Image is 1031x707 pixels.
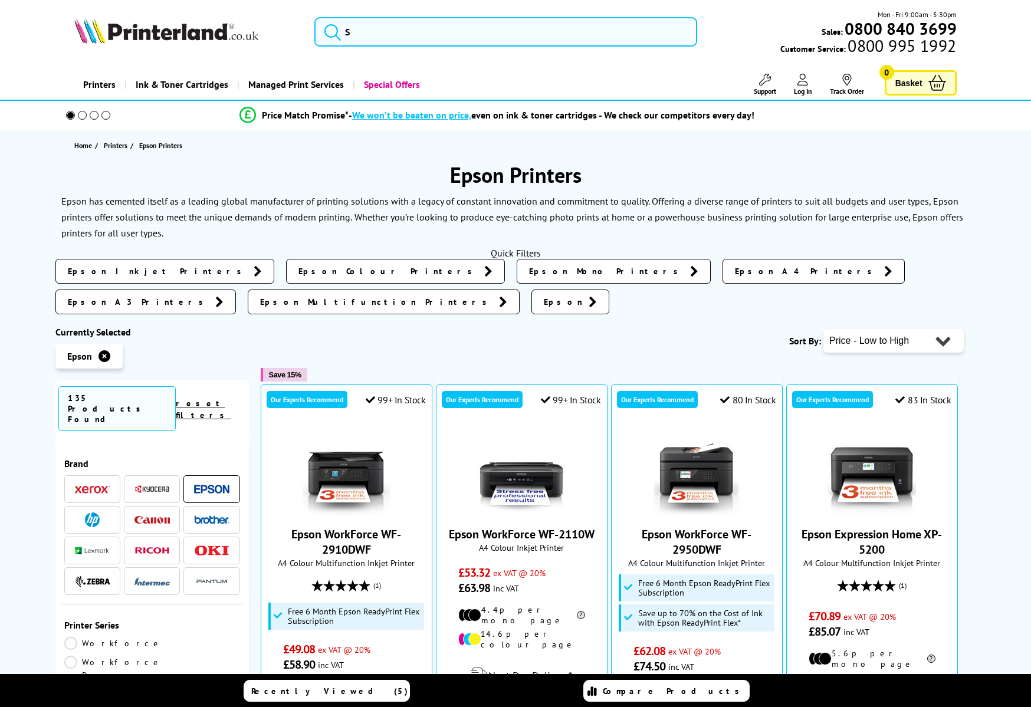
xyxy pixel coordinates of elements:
[67,350,92,362] span: Epson
[793,557,951,568] span: A4 Colour Multifunction Inkjet Printer
[134,577,170,586] img: Intermec
[618,557,776,568] span: A4 Colour Multifunction Inkjet Printer
[58,386,176,431] span: 135 Products Found
[64,656,162,682] a: Workforce Pro
[75,576,110,587] img: Zebra
[846,40,956,51] span: 0800 995 1992
[754,87,776,96] span: Support
[134,485,170,494] img: Kyocera
[269,370,301,379] span: Save 15%
[899,574,907,597] span: (1)
[251,686,408,696] span: Recently Viewed (5)
[68,265,248,277] span: Epson Inkjet Printers
[442,542,601,553] span: A4 Colour Inkjet Printer
[603,686,746,696] span: Compare Products
[652,426,741,515] img: Epson WorkForce WF-2950DWF
[283,657,316,672] span: £58.90
[237,70,353,100] a: Managed Print Services
[794,74,812,96] a: Log In
[822,26,843,37] span: Sales:
[134,512,170,527] a: Canon
[789,335,821,347] span: Sort By:
[176,398,231,420] a: reset filters
[449,527,595,542] a: Epson WorkForce WF-2110W
[531,290,609,314] a: Epson
[50,105,944,126] li: modal_Promise
[895,75,922,91] span: Basket
[288,607,421,626] span: Free 6 Month Epson ReadyPrint Flex Subscription
[55,161,976,189] h1: Epson Printers
[75,485,110,494] img: Xerox
[286,259,505,284] a: Epson Colour Printers
[723,259,905,284] a: Epson A4 Printers
[477,505,566,517] a: Epson WorkForce WF-2110W
[541,394,601,406] div: 99+ In Stock
[75,512,110,527] a: HP
[895,394,951,406] div: 83 In Stock
[544,296,583,308] span: Epson
[792,391,873,408] div: Our Experts Recommend
[352,109,471,121] span: We won’t be beaten on price,
[794,87,812,96] span: Log In
[74,18,258,44] img: Printerland Logo
[244,680,410,702] a: Recently Viewed (5)
[61,195,958,223] p: Epson has cemented itself as a leading global manufacturer of printing solutions with a legacy of...
[828,426,916,515] img: Epson Expression Home XP-5200
[879,65,894,80] span: 0
[458,604,585,626] li: 4.4p per mono page
[248,290,520,314] a: Epson Multifunction Printers
[64,458,240,469] span: Brand
[61,211,963,239] p: Whether you’re looking to produce eye-catching photo prints at home or a powerhouse business prin...
[366,394,426,406] div: 99+ In Stock
[318,644,370,655] span: ex VAT @ 20%
[74,18,299,46] a: Printerland Logo
[194,545,229,555] img: OKI
[85,512,100,527] img: HP
[477,426,566,515] img: Epson WorkForce WF-2110W
[349,109,754,121] div: - even on ink & toner cartridges - We check our competitors every day!
[194,515,229,524] img: Brother
[194,512,229,527] a: Brother
[809,624,841,639] span: £85.07
[652,505,741,517] a: Epson WorkForce WF-2950DWF
[194,543,229,558] a: OKI
[55,259,274,284] a: Epson Inkjet Printers
[845,18,957,40] b: 0800 840 3699
[134,516,170,524] img: Canon
[283,642,316,657] span: £49.08
[55,326,249,338] div: Currently Selected
[302,426,390,515] img: Epson WorkForce WF-2910DWF
[458,565,491,580] span: £53.32
[134,547,170,554] img: Ricoh
[442,659,601,692] div: modal_delivery
[139,141,182,150] span: Epson Printers
[843,626,869,637] span: inc VAT
[493,567,546,578] span: ex VAT @ 20%
[124,70,237,100] a: Ink & Toner Cartridges
[74,70,124,100] a: Printers
[754,74,776,96] a: Support
[458,629,585,650] li: 14.6p per colour page
[638,609,771,627] span: Save up to 70% on the Cost of Ink with Epson ReadyPrint Flex*
[583,680,750,702] a: Compare Products
[134,482,170,496] a: Kyocera
[75,482,110,496] a: Xerox
[267,557,426,568] span: A4 Colour Multifunction Inkjet Printer
[260,296,493,308] span: Epson Multifunction Printers
[314,17,697,47] input: S
[64,619,240,631] span: Printer Series
[75,547,110,554] img: Lexmark
[780,40,956,54] span: Customer Service:
[668,661,694,672] span: inc VAT
[134,574,170,588] a: Intermec
[302,505,390,517] a: Epson WorkForce WF-2910DWF
[617,391,698,408] div: Our Experts Recommend
[64,637,162,650] a: Workforce
[638,578,771,597] span: Free 6 Month Epson ReadyPrint Flex Subscription
[642,527,751,557] a: Epson WorkForce WF-2950DWF
[493,583,519,594] span: inc VAT
[720,394,776,406] div: 80 In Stock
[291,527,401,557] a: Epson WorkForce WF-2910DWF
[194,574,229,588] img: Pantum
[830,74,864,96] a: Track Order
